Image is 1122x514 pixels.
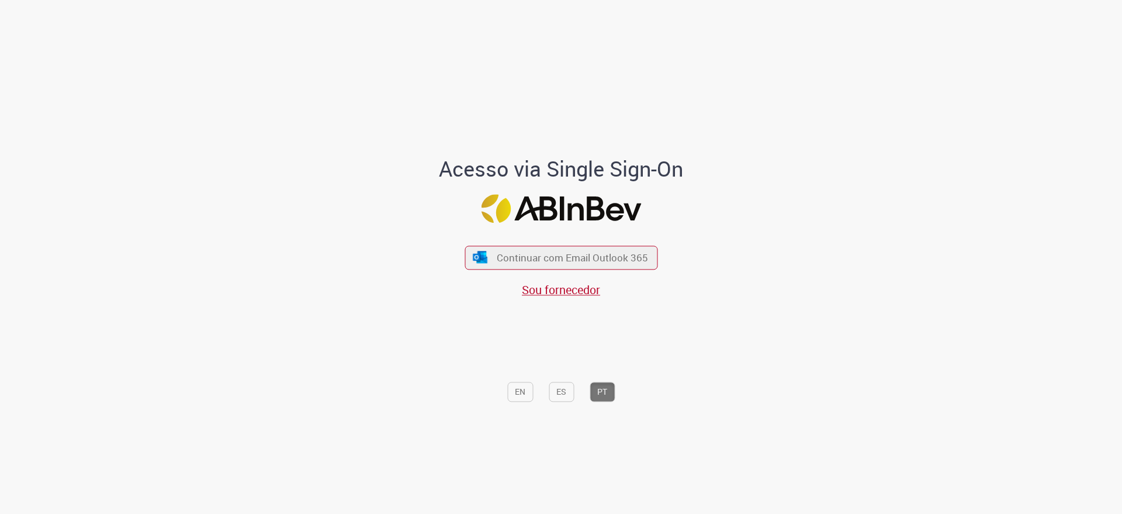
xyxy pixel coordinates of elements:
img: Logo ABInBev [481,194,641,223]
h1: Acesso via Single Sign-On [399,157,723,181]
button: ES [549,382,574,402]
button: EN [507,382,533,402]
button: PT [590,382,615,402]
button: ícone Azure/Microsoft 360 Continuar com Email Outlook 365 [465,246,657,270]
span: Continuar com Email Outlook 365 [497,251,648,264]
img: ícone Azure/Microsoft 360 [472,251,489,264]
a: Sou fornecedor [522,282,600,298]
